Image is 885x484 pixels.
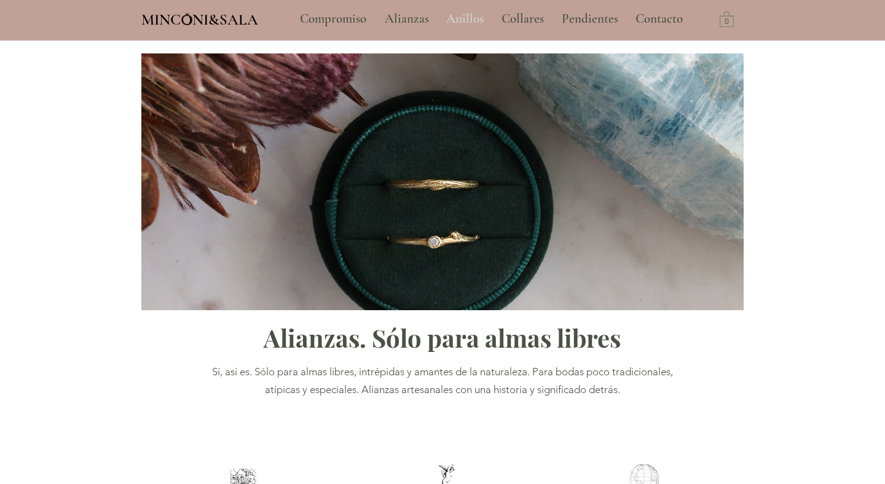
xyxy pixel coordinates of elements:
p: Pendientes [556,4,624,34]
a: Contacto [626,4,693,34]
a: Collares [492,4,553,34]
span: MINCONI&SALA [141,10,258,29]
img: Minconi Sala [182,13,192,25]
span: Sí, así es. Sólo para almas libres, intrépidas y amantes de la naturaleza. Para bodas poco tradic... [212,365,673,396]
a: Alianzas [376,4,437,34]
a: Anillos [437,4,492,34]
a: Pendientes [553,4,626,34]
span: Alianzas. Sólo para almas libres [264,321,621,354]
p: Compromiso [294,4,372,34]
nav: Sitio [267,4,717,34]
p: Alianzas [379,4,435,34]
a: MINCONI&SALA [141,8,258,28]
a: Compromiso [291,4,376,34]
img: Alianzas Inspiradas en la Naturaleza Minconi Sala [141,53,744,310]
p: Anillos [440,4,490,34]
text: 0 [725,18,729,26]
p: Collares [495,4,550,34]
p: Contacto [629,4,689,34]
a: Carrito con 0 ítems [720,10,734,27]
